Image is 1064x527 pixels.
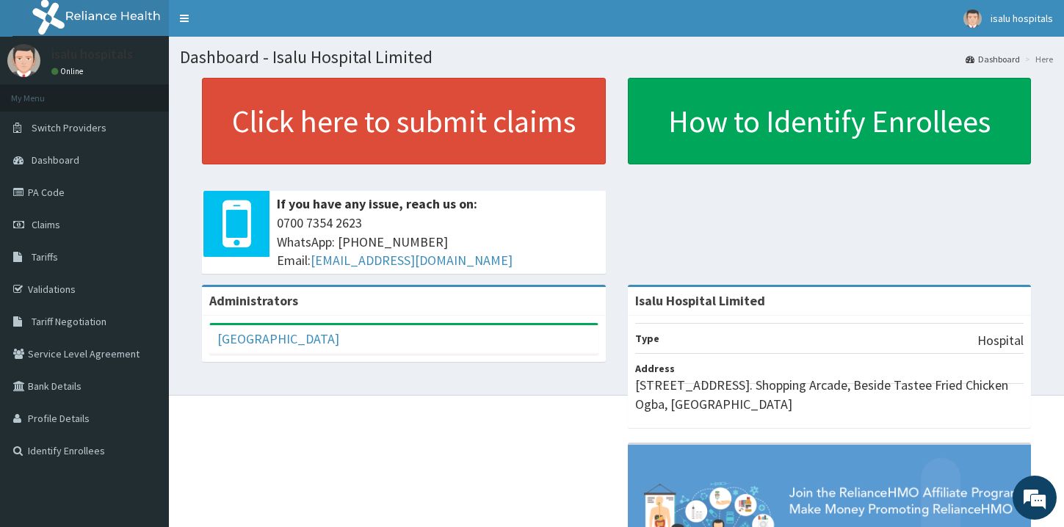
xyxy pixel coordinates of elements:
[635,376,1024,413] p: [STREET_ADDRESS]. Shopping Arcade, Beside Tastee Fried Chicken Ogba, [GEOGRAPHIC_DATA]
[991,12,1053,25] span: isalu hospitals
[977,331,1024,350] p: Hospital
[635,362,675,375] b: Address
[7,44,40,77] img: User Image
[635,292,765,309] strong: Isalu Hospital Limited
[277,214,598,270] span: 0700 7354 2623 WhatsApp: [PHONE_NUMBER] Email:
[966,53,1020,65] a: Dashboard
[32,250,58,263] span: Tariffs
[51,66,87,76] a: Online
[32,218,60,231] span: Claims
[202,78,606,164] a: Click here to submit claims
[32,315,106,328] span: Tariff Negotiation
[1021,53,1053,65] li: Here
[217,330,339,347] a: [GEOGRAPHIC_DATA]
[635,332,659,345] b: Type
[32,153,79,167] span: Dashboard
[277,195,477,212] b: If you have any issue, reach us on:
[628,78,1032,164] a: How to Identify Enrollees
[209,292,298,309] b: Administrators
[963,10,982,28] img: User Image
[51,48,133,61] p: isalu hospitals
[180,48,1053,67] h1: Dashboard - Isalu Hospital Limited
[32,121,106,134] span: Switch Providers
[311,252,513,269] a: [EMAIL_ADDRESS][DOMAIN_NAME]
